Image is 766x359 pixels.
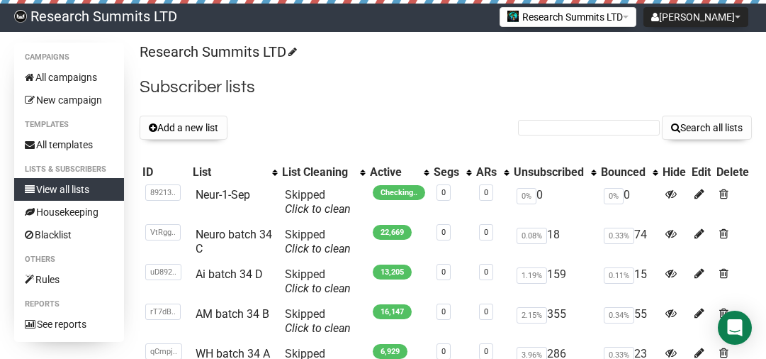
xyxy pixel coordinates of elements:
a: 0 [441,267,446,277]
a: Click to clean [285,321,351,335]
li: Reports [14,296,124,313]
span: Skipped [285,267,351,295]
a: 0 [484,307,488,316]
span: VtRgg.. [145,224,181,241]
span: 22,669 [373,225,412,240]
span: 0.11% [604,267,634,284]
td: 355 [511,302,598,341]
a: See reports [14,313,124,336]
li: Others [14,251,124,268]
a: 0 [484,188,488,197]
span: Checking.. [373,185,425,200]
span: 6,929 [373,344,407,359]
div: List Cleaning [282,165,353,179]
div: Hide [663,165,686,179]
div: Bounced [601,165,646,179]
td: 15 [598,262,660,302]
span: 0% [517,188,536,204]
th: Active: No sort applied, activate to apply an ascending sort [367,162,431,182]
th: Hide: No sort applied, sorting is disabled [660,162,689,182]
th: List Cleaning: No sort applied, activate to apply an ascending sort [279,162,367,182]
a: New campaign [14,89,124,111]
span: 0.33% [604,228,634,244]
span: uD892.. [145,264,181,280]
th: Delete: No sort applied, sorting is disabled [714,162,752,182]
a: Research Summits LTD [140,43,295,60]
button: [PERSON_NAME] [643,7,748,27]
span: 0.08% [517,228,547,244]
button: Search all lists [662,116,752,140]
a: 0 [484,228,488,237]
a: All templates [14,133,124,156]
th: Edit: No sort applied, sorting is disabled [689,162,714,182]
span: Skipped [285,307,351,335]
td: 18 [511,222,598,262]
span: 2.15% [517,307,547,324]
span: 0% [604,188,624,204]
a: Neur-1-Sep [196,188,250,201]
img: bccbfd5974049ef095ce3c15df0eef5a [14,10,27,23]
div: Edit [692,165,711,179]
a: All campaigns [14,66,124,89]
a: 0 [441,188,446,197]
div: Active [370,165,417,179]
a: Click to clean [285,242,351,255]
th: List: No sort applied, activate to apply an ascending sort [190,162,279,182]
a: Click to clean [285,202,351,216]
button: Add a new list [140,116,227,140]
a: View all lists [14,178,124,201]
span: 0.34% [604,307,634,324]
h2: Subscriber lists [140,74,752,100]
div: Open Intercom Messenger [718,311,752,345]
li: Campaigns [14,49,124,66]
a: AM batch 34 B [196,307,269,321]
div: Delete [716,165,749,179]
th: Bounced: No sort applied, activate to apply an ascending sort [598,162,660,182]
button: Research Summits LTD [500,7,636,27]
a: 0 [441,307,446,316]
a: Ai batch 34 D [196,267,263,281]
span: 89213.. [145,184,181,201]
a: Neuro batch 34 C [196,228,272,255]
a: Rules [14,268,124,291]
td: 74 [598,222,660,262]
div: Segs [434,165,459,179]
span: Skipped [285,228,351,255]
td: 0 [598,182,660,222]
a: Housekeeping [14,201,124,223]
a: Click to clean [285,282,351,295]
div: List [193,165,265,179]
th: Segs: No sort applied, activate to apply an ascending sort [431,162,473,182]
a: 0 [441,228,446,237]
span: 1.19% [517,267,547,284]
img: 2.jpg [507,11,519,22]
div: Unsubscribed [514,165,584,179]
span: rT7dB.. [145,304,181,320]
th: ARs: No sort applied, activate to apply an ascending sort [473,162,511,182]
span: 16,147 [373,304,412,319]
a: Blacklist [14,223,124,246]
a: 0 [484,347,488,356]
span: Skipped [285,188,351,216]
div: ARs [476,165,497,179]
td: 159 [511,262,598,302]
th: ID: No sort applied, sorting is disabled [140,162,190,182]
a: 0 [484,267,488,277]
span: 13,205 [373,265,412,280]
th: Unsubscribed: No sort applied, activate to apply an ascending sort [511,162,598,182]
li: Lists & subscribers [14,161,124,178]
a: 0 [441,347,446,356]
td: 55 [598,302,660,341]
td: 0 [511,182,598,222]
li: Templates [14,116,124,133]
div: ID [142,165,187,179]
